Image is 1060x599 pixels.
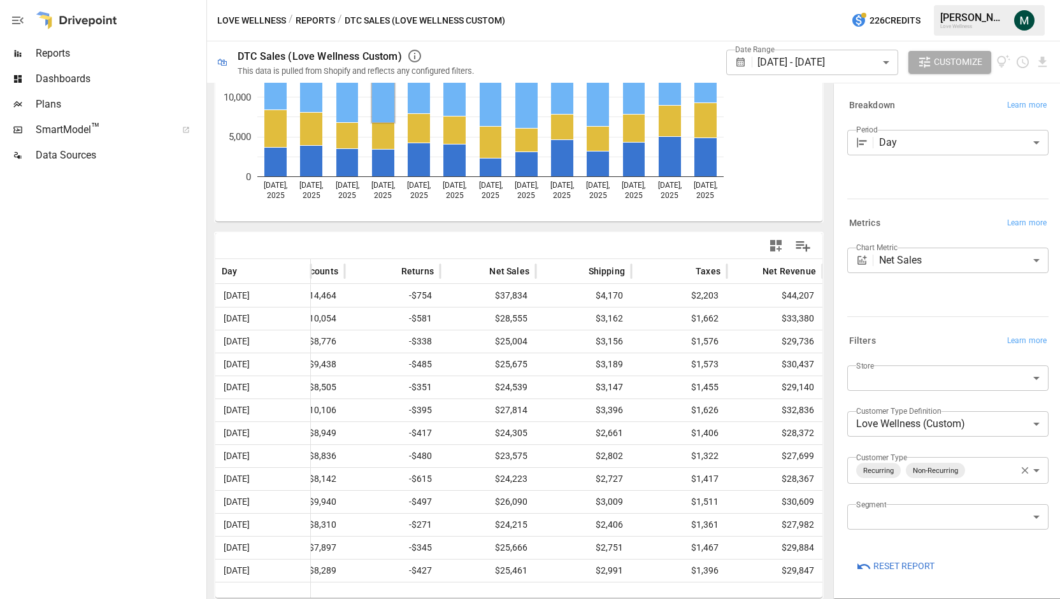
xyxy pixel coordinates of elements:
span: $28,555 [447,307,529,330]
span: [DATE] [222,399,304,421]
h6: Filters [849,334,876,348]
span: $1,511 [638,491,720,513]
span: $2,751 [542,537,625,559]
span: $24,223 [447,468,529,490]
text: [DATE], [658,181,682,190]
div: Love Wellness (Custom) [847,411,1049,437]
span: -$497 [351,491,434,513]
span: $27,699 [733,445,816,467]
button: Sort [470,262,488,280]
span: $1,455 [638,376,720,398]
span: Learn more [1007,217,1047,230]
span: $2,203 [638,285,720,307]
label: Chart Metric [856,242,898,253]
div: / [289,13,293,29]
button: Download report [1035,55,1050,69]
span: $25,675 [447,353,529,376]
button: Sort [743,262,761,280]
button: Michael Cormack [1006,3,1042,38]
label: Customer Type Definition [856,405,942,416]
text: [DATE], [479,181,503,190]
text: 2025 [696,191,714,200]
text: [DATE], [550,181,574,190]
span: -$351 [351,376,434,398]
div: DTC Sales (Love Wellness Custom) [238,50,402,62]
span: Plans [36,97,204,112]
span: Day [222,265,238,278]
span: $2,727 [542,468,625,490]
button: Reports [296,13,335,29]
span: $29,736 [733,330,816,353]
text: 0 [246,171,251,183]
text: [DATE], [336,181,359,190]
span: $3,147 [542,376,625,398]
text: [DATE], [694,181,717,190]
span: Shipping [589,265,625,278]
button: 226Credits [846,9,926,32]
span: $30,437 [733,353,816,376]
button: Sort [677,262,694,280]
span: -$480 [351,445,434,467]
span: [DATE] [222,376,304,398]
span: Customize [934,54,982,70]
button: Manage Columns [789,232,817,260]
text: 2025 [267,191,285,200]
span: $1,396 [638,560,720,582]
span: $1,573 [638,353,720,376]
span: $1,467 [638,537,720,559]
span: -$754 [351,285,434,307]
span: Data Sources [36,148,204,163]
text: 5,000 [229,131,251,143]
span: $3,189 [542,353,625,376]
span: Net Revenue [763,265,816,278]
span: $2,406 [542,514,625,536]
div: Love Wellness [940,24,1006,29]
text: 2025 [517,191,535,200]
label: Segment [856,499,886,510]
span: $3,396 [542,399,625,421]
div: [DATE] - [DATE] [757,50,898,75]
span: $3,009 [542,491,625,513]
text: 2025 [482,191,499,200]
span: Discounts [297,265,338,278]
span: -$345 [351,537,434,559]
span: Learn more [1007,335,1047,348]
span: Non-Recurring [908,463,963,478]
text: 2025 [410,191,428,200]
span: $1,626 [638,399,720,421]
span: $1,417 [638,468,720,490]
text: 2025 [625,191,643,200]
span: -$427 [351,560,434,582]
span: $37,834 [447,285,529,307]
label: Store [856,360,874,371]
span: $32,836 [733,399,816,421]
text: [DATE], [622,181,645,190]
button: Sort [382,262,400,280]
text: [DATE], [586,181,610,190]
text: [DATE], [371,181,395,190]
span: $24,539 [447,376,529,398]
div: 🛍 [217,56,227,68]
span: [DATE] [222,560,304,582]
button: Sort [239,262,257,280]
div: This data is pulled from Shopify and reflects any configured filters. [238,66,474,76]
img: Michael Cormack [1014,10,1035,31]
span: -$417 [351,422,434,444]
h6: Metrics [849,216,880,230]
span: [DATE] [222,353,304,376]
button: View documentation [996,51,1011,74]
span: $25,461 [447,560,529,582]
span: $4,170 [542,285,625,307]
span: Net Sales [489,265,529,278]
span: -$271 [351,514,434,536]
span: $30,609 [733,491,816,513]
span: $44,207 [733,285,816,307]
text: [DATE], [515,181,538,190]
span: -$581 [351,307,434,330]
span: $1,576 [638,330,720,353]
label: Date Range [735,44,775,55]
text: 2025 [374,191,392,200]
span: $29,884 [733,537,816,559]
span: -$615 [351,468,434,490]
